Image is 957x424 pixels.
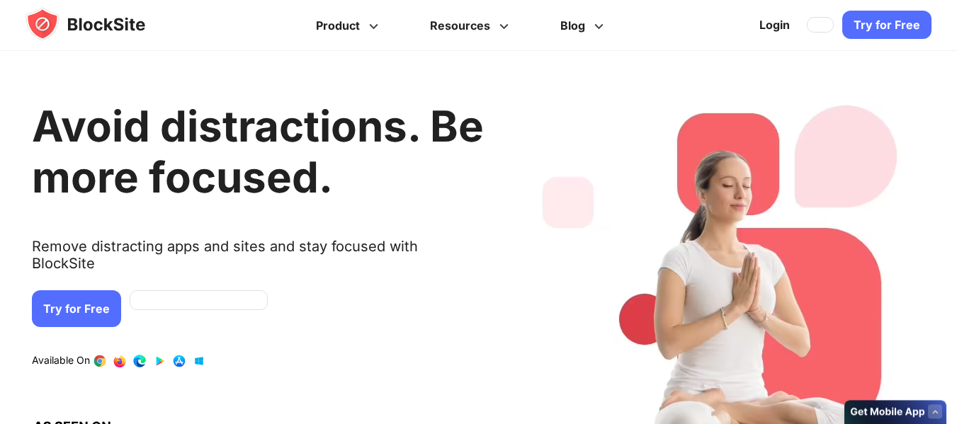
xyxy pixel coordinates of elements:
[842,11,931,40] a: Try for Free
[26,7,173,41] img: blocksite-icon.5d769676.svg
[32,290,121,327] a: Try for Free
[32,238,484,283] text: Remove distracting apps and sites and stay focused with BlockSite
[32,101,484,202] h1: Avoid distractions. Be more focused.
[751,8,798,42] a: Login
[32,354,90,368] text: Available On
